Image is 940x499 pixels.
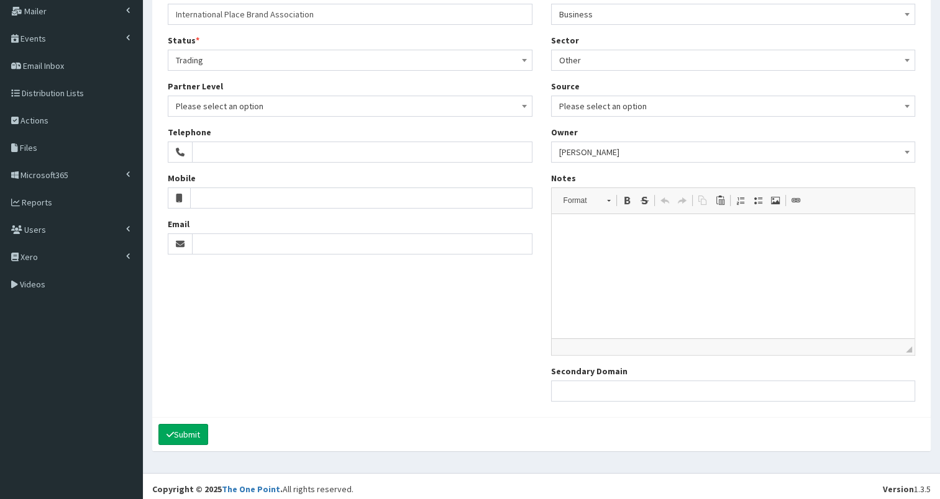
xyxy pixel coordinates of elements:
span: Other [559,52,908,69]
strong: Copyright © 2025 . [152,483,283,495]
span: Microsoft365 [21,169,68,181]
a: Copy (Ctrl+C) [694,192,711,209]
span: Mailer [24,6,47,17]
a: Insert/Remove Numbered List [732,192,749,209]
span: Events [21,33,46,44]
span: Leahann Barnes [559,143,908,161]
a: Undo (Ctrl+Z) [656,192,673,209]
label: Notes [551,172,576,184]
span: Files [20,142,37,153]
span: Please select an option [551,96,916,117]
span: Drag to resize [906,346,912,353]
b: Version [883,483,914,495]
label: Partner Level [168,80,223,92]
span: Users [24,224,46,235]
span: Trading [176,52,524,69]
span: Videos [20,279,45,290]
label: Sector [551,34,579,47]
span: Actions [21,115,48,126]
a: The One Point [222,483,280,495]
label: Source [551,80,580,92]
span: Xero [21,251,38,263]
label: Mobile [168,172,196,184]
a: Format [557,192,617,209]
a: Image [767,192,784,209]
span: Please select an option [176,97,524,115]
label: Secondary Domain [551,365,627,377]
label: Telephone [168,126,211,138]
span: Format [557,192,601,209]
a: Strike Through [636,192,653,209]
a: Bold (Ctrl+B) [618,192,636,209]
label: Email [168,218,189,230]
div: 1.3.5 [883,483,931,495]
span: Email Inbox [23,60,64,71]
span: Trading [168,50,532,71]
span: Please select an option [168,96,532,117]
label: Status [168,34,199,47]
a: Insert/Remove Bulleted List [749,192,767,209]
button: Submit [158,424,208,445]
span: Business [551,4,916,25]
label: Owner [551,126,578,138]
span: Business [559,6,908,23]
a: Paste (Ctrl+V) [711,192,729,209]
a: Link (Ctrl+L) [787,192,805,209]
span: Leahann Barnes [551,142,916,163]
span: Other [551,50,916,71]
span: Distribution Lists [22,88,84,99]
span: Reports [22,197,52,208]
iframe: Rich Text Editor, notes [552,214,915,338]
a: Redo (Ctrl+Y) [673,192,691,209]
span: Please select an option [559,97,908,115]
